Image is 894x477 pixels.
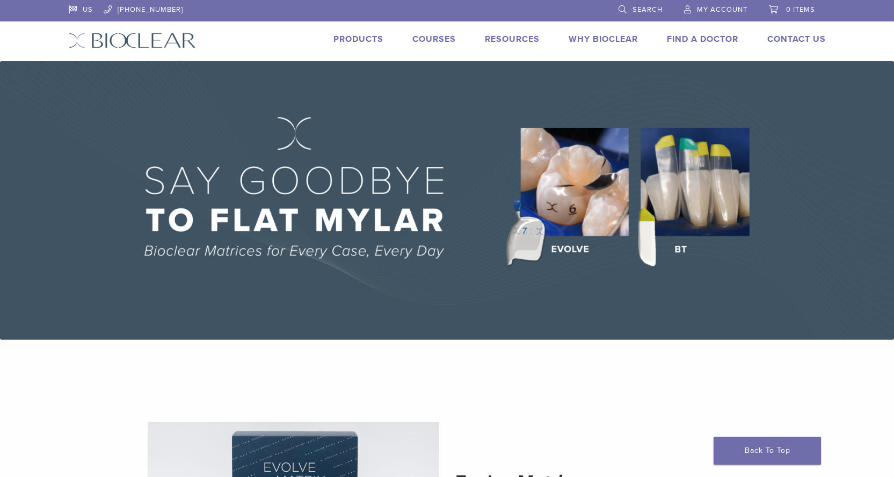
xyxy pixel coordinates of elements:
[767,34,826,45] a: Contact Us
[569,34,638,45] a: Why Bioclear
[333,34,383,45] a: Products
[697,5,747,14] span: My Account
[786,5,815,14] span: 0 items
[485,34,540,45] a: Resources
[633,5,663,14] span: Search
[69,33,196,48] img: Bioclear
[412,34,456,45] a: Courses
[714,437,821,465] a: Back To Top
[667,34,738,45] a: Find A Doctor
